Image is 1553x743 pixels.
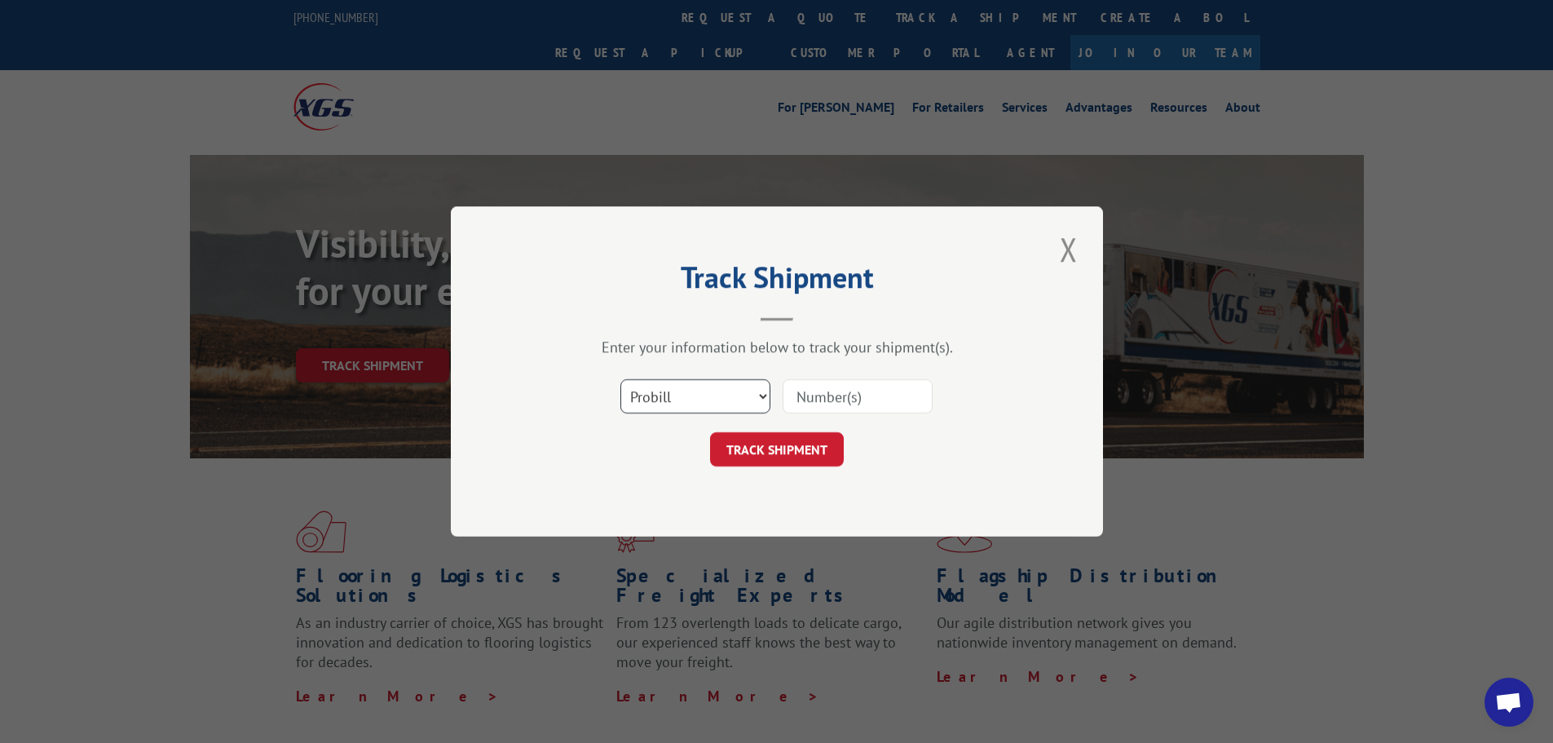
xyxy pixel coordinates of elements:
button: TRACK SHIPMENT [710,432,844,467]
a: Open chat [1485,678,1533,727]
button: Close modal [1055,227,1083,272]
div: Enter your information below to track your shipment(s). [532,338,1021,356]
input: Number(s) [783,379,933,414]
h2: Track Shipment [532,266,1021,297]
